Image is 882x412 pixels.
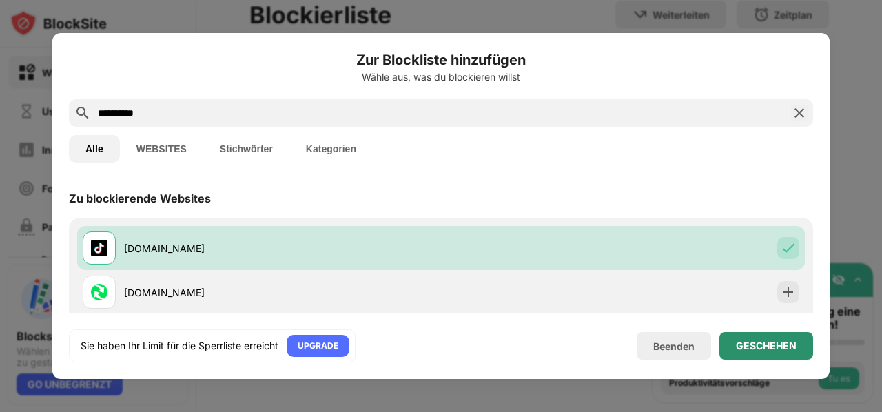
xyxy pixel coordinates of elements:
button: Kategorien [289,135,373,163]
img: favicons [91,240,107,256]
img: search-close [791,105,808,121]
div: GESCHEHEN [736,340,797,351]
h6: Zur Blockliste hinzufügen [69,50,813,70]
div: UPGRADE [298,339,338,353]
div: Sie haben Ihr Limit für die Sperrliste erreicht [81,339,278,353]
img: favicons [91,284,107,300]
button: Stichwörter [203,135,289,163]
div: Zu blockierende Websites [69,192,211,205]
img: search.svg [74,105,91,121]
div: [DOMAIN_NAME] [124,285,441,300]
div: [DOMAIN_NAME] [124,241,441,256]
button: Alle [69,135,120,163]
div: Beenden [653,340,695,352]
button: WEBSITES [120,135,203,163]
div: Wähle aus, was du blockieren willst [69,72,813,83]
